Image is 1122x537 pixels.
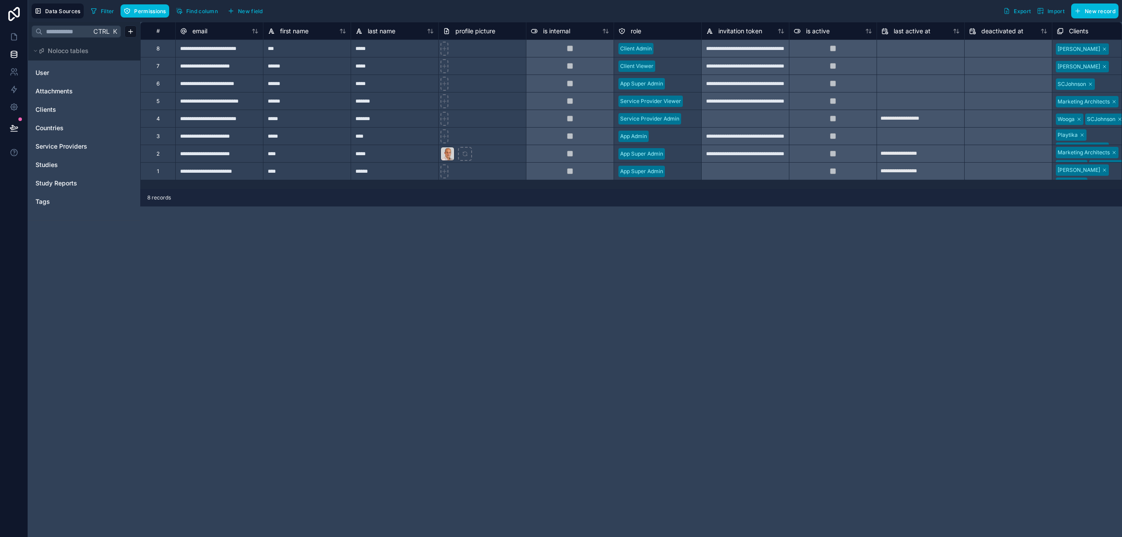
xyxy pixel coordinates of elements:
span: Noloco tables [48,46,89,55]
button: New field [224,4,266,18]
div: 1 [157,168,159,175]
span: User [36,68,49,77]
div: App Super Admin [620,80,663,88]
div: 5 [156,98,160,105]
div: 2 [156,150,160,157]
a: Countries [36,124,107,132]
div: Walmart [1058,179,1079,187]
div: Marketing Architects [1058,98,1110,106]
span: Export [1014,8,1031,14]
span: last name [368,27,395,36]
a: New record [1068,4,1118,18]
span: Service Providers [36,142,87,151]
div: 4 [156,115,160,122]
button: New record [1071,4,1118,18]
span: Attachments [36,87,73,96]
a: Permissions [121,4,172,18]
button: Noloco tables [32,45,131,57]
div: SCJohnson [1087,115,1115,123]
span: Data Sources [45,8,81,14]
a: Clients [36,105,107,114]
span: 8 records [147,194,171,201]
a: User [36,68,107,77]
a: Attachments [36,87,107,96]
div: 3 [156,133,160,140]
span: invitation token [718,27,762,36]
button: Import [1034,4,1068,18]
span: deactivated at [981,27,1023,36]
button: Find column [173,4,221,18]
div: Tags [32,195,137,209]
span: is internal [543,27,570,36]
span: first name [280,27,309,36]
div: 6 [156,80,160,87]
div: Service Provider Admin [620,115,679,123]
span: Study Reports [36,179,77,188]
button: Export [1000,4,1034,18]
div: Service Providers [32,139,137,153]
span: Find column [186,8,218,14]
div: SCJohnson [1058,80,1086,88]
div: Countries [32,121,137,135]
div: App Super Admin [620,167,663,175]
div: Service Provider Viewer [620,97,681,105]
span: Import [1047,8,1065,14]
div: 8 [156,45,160,52]
a: Study Reports [36,179,107,188]
div: Wooga [1058,115,1075,123]
span: email [192,27,207,36]
div: User [32,66,137,80]
div: [PERSON_NAME] [1058,63,1100,71]
div: Walmart [1058,162,1079,170]
div: Studies [32,158,137,172]
span: Tags [36,197,50,206]
span: is active [806,27,830,36]
div: Attachments [32,84,137,98]
div: Playtika [1058,131,1078,139]
span: New field [238,8,263,14]
span: Clients [1069,27,1088,36]
a: Service Providers [36,142,107,151]
button: Data Sources [32,4,84,18]
span: Studies [36,160,58,169]
div: App Super Admin [620,150,663,158]
div: Clients [32,103,137,117]
div: Client Admin [620,45,652,53]
div: Study Reports [32,176,137,190]
div: App Admin [620,132,647,140]
a: Studies [36,160,107,169]
a: Tags [36,197,107,206]
button: Permissions [121,4,169,18]
span: last active at [894,27,930,36]
span: Countries [36,124,64,132]
span: Filter [101,8,114,14]
div: [PERSON_NAME] [1058,166,1100,174]
div: # [147,28,169,34]
span: New record [1085,8,1115,14]
span: Permissions [134,8,166,14]
div: [PERSON_NAME] [1058,144,1100,152]
span: K [112,28,118,35]
span: role [631,27,641,36]
div: SCJohnson [1091,162,1119,170]
span: Ctrl [92,26,110,37]
div: [PERSON_NAME] [1058,45,1100,53]
div: 7 [156,63,160,70]
button: Filter [87,4,117,18]
span: profile picture [455,27,495,36]
span: Clients [36,105,56,114]
div: Marketing Architects [1058,149,1110,156]
div: Client Viewer [620,62,653,70]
